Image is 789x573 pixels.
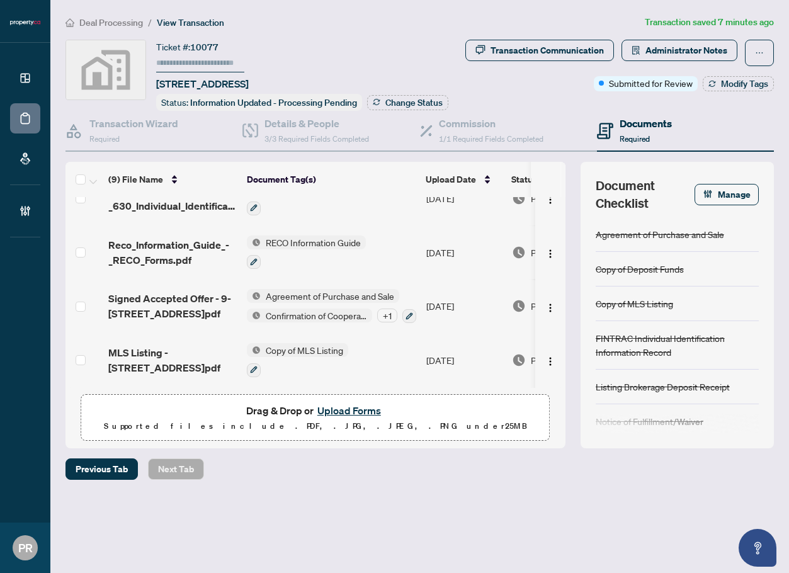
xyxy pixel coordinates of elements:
img: Document Status [512,353,526,367]
th: Upload Date [421,162,506,197]
th: (9) File Name [103,162,242,197]
span: Manage [718,184,751,205]
button: Manage [695,184,759,205]
span: Upload Date [426,173,476,186]
span: 3/3 Required Fields Completed [264,134,369,144]
div: FINTRAC Individual Identification Information Record [596,331,759,359]
button: Previous Tab [65,458,138,480]
span: ellipsis [755,48,764,57]
button: Administrator Notes [622,40,737,61]
img: Document Status [512,191,526,205]
button: Transaction Communication [465,40,614,61]
span: Change Status [385,98,443,107]
h4: Details & People [264,116,369,131]
span: Pending Review [531,191,594,205]
span: Pending Review [531,353,594,367]
li: / [148,15,152,30]
div: Ticket #: [156,40,219,54]
span: 1/1 Required Fields Completed [439,134,543,144]
img: Logo [545,356,555,366]
span: Previous Tab [76,459,128,479]
img: Status Icon [247,343,261,357]
span: Required [89,134,120,144]
span: Required [620,134,650,144]
button: Logo [540,296,560,316]
img: logo [10,19,40,26]
img: Document Status [512,299,526,313]
article: Transaction saved 7 minutes ago [645,15,774,30]
button: Change Status [367,95,448,110]
td: [DATE] [421,333,507,387]
div: Copy of MLS Listing [596,297,673,310]
span: Deal Processing [79,17,143,28]
span: solution [632,46,640,55]
img: Document Status [512,246,526,259]
td: [DATE] [421,171,507,225]
div: + 1 [377,309,397,322]
span: Confirmation of Cooperation [261,309,372,322]
div: Status: [156,94,362,111]
span: View Transaction [157,17,224,28]
img: Status Icon [247,309,261,322]
img: Status Icon [247,235,261,249]
span: Drag & Drop or [246,402,385,419]
span: FINTRAC_-_630_Individual_Identification_Record__A__-_PropTx-[PERSON_NAME].pdf [108,183,237,213]
span: Information Updated - Processing Pending [190,97,357,108]
span: Modify Tags [721,79,768,88]
span: Reco_Information_Guide_-_RECO_Forms.pdf [108,237,237,268]
button: Status IconRECO Information Guide [247,235,366,269]
span: Agreement of Purchase and Sale [261,289,399,303]
span: Administrator Notes [645,40,727,60]
th: Document Tag(s) [242,162,421,197]
p: Supported files include .PDF, .JPG, .JPEG, .PNG under 25 MB [89,419,542,434]
span: Submitted for Review [609,76,693,90]
button: Status IconAgreement of Purchase and SaleStatus IconConfirmation of Cooperation+1 [247,289,416,323]
span: 10077 [190,42,219,53]
img: Logo [545,249,555,259]
div: Agreement of Purchase and Sale [596,227,724,241]
span: Document Checklist [596,177,695,212]
span: MLS Listing - [STREET_ADDRESS]pdf [108,345,237,375]
span: RECO Information Guide [261,235,366,249]
span: Pending Review [531,246,594,259]
img: Status Icon [247,289,261,303]
span: Drag & Drop orUpload FormsSupported files include .PDF, .JPG, .JPEG, .PNG under25MB [81,395,550,441]
span: Pending Review [531,299,594,313]
button: Logo [540,242,560,263]
button: Status IconCopy of MLS Listing [247,343,348,377]
button: Status IconFINTRAC Individual Identification Information Record [247,181,410,215]
img: svg%3e [66,40,145,99]
h4: Commission [439,116,543,131]
img: Logo [545,303,555,313]
td: [DATE] [421,279,507,333]
th: Status [506,162,613,197]
button: Logo [540,350,560,370]
span: [STREET_ADDRESS] [156,76,249,91]
button: Upload Forms [314,402,385,419]
span: Copy of MLS Listing [261,343,348,357]
button: Open asap [739,529,776,567]
div: Listing Brokerage Deposit Receipt [596,380,730,394]
h4: Transaction Wizard [89,116,178,131]
span: Signed Accepted Offer - 9-[STREET_ADDRESS]pdf [108,291,237,321]
button: Modify Tags [703,76,774,91]
img: Logo [545,195,555,205]
h4: Documents [620,116,672,131]
div: Transaction Communication [491,40,604,60]
span: home [65,18,74,27]
td: [DATE] [421,225,507,280]
span: Status [511,173,537,186]
div: Copy of Deposit Funds [596,262,684,276]
button: Logo [540,188,560,208]
span: PR [18,539,33,557]
button: Next Tab [148,458,204,480]
span: (9) File Name [108,173,163,186]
